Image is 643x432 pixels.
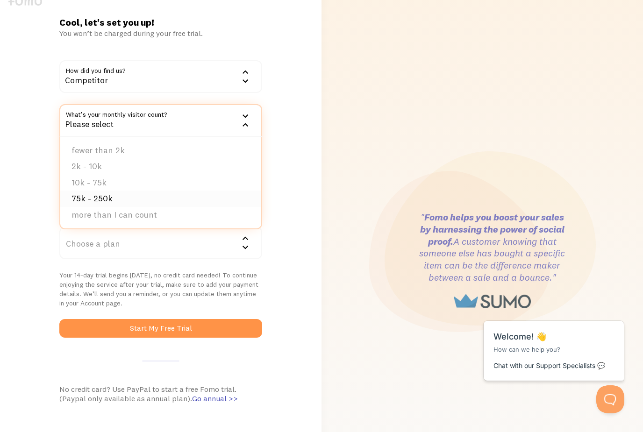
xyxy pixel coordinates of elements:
div: You won’t be charged during your free trial. [59,28,263,38]
strong: Fomo helps you boost your sales by harnessing the power of social proof. [420,211,564,247]
h1: Cool, let's set you up! [59,16,263,28]
li: 10k - 75k [60,175,262,191]
div: Competitor [59,60,263,93]
iframe: Help Scout Beacon - Open [596,385,624,413]
li: 2k - 10k [60,158,262,175]
li: 75k - 250k [60,191,262,207]
span: Go annual >> [192,394,238,403]
p: Your 14-day trial begins [DATE], no credit card needed! To continue enjoying the service after yo... [59,270,263,308]
button: Start My Free Trial [59,319,263,338]
li: more than I can count [60,207,262,223]
div: Choose a plan [59,227,263,259]
img: sumo-logo-1cafdecd7bb48b33eaa792b370d3cec89df03f7790928d0317a799d01587176e.png [454,294,530,308]
div: No credit card? Use PayPal to start a free Fomo trial. (Paypal only available as annual plan). [59,384,263,403]
h3: " A customer knowing that someone else has bought a specific item can be the difference maker bet... [417,211,567,283]
li: fewer than 2k [60,142,262,159]
div: Please select [59,104,263,137]
iframe: Help Scout Beacon - Messages and Notifications [479,297,629,385]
